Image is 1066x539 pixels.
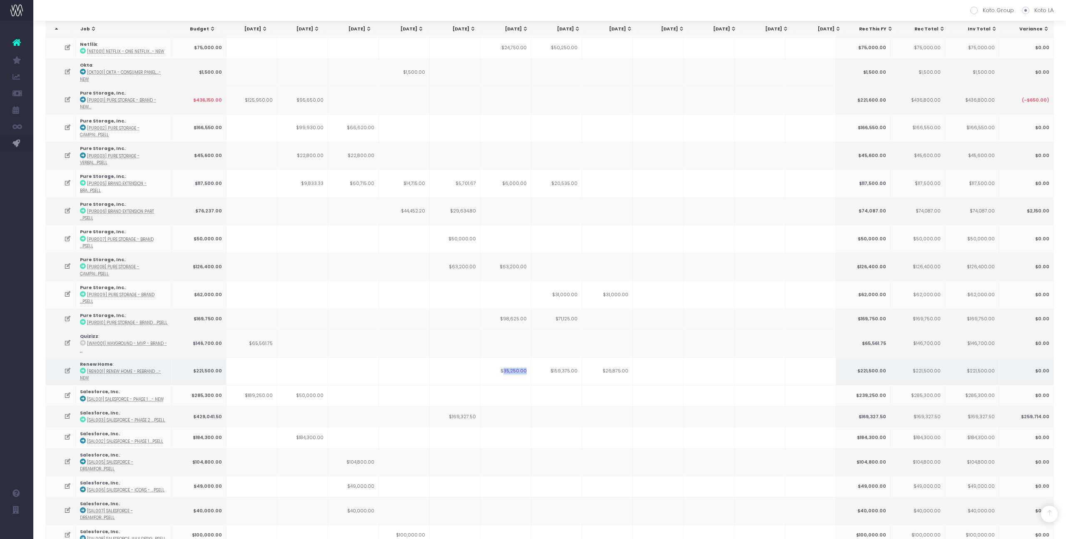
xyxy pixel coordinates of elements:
td: $76,237.00 [172,197,227,225]
td: $75,000.00 [172,37,227,58]
td: : [76,253,172,281]
div: Job [80,26,164,32]
td: $0.00 [999,357,1054,385]
td: $436,150.00 [172,86,227,114]
td: $221,600.00 [836,86,891,114]
td: $98,625.00 [481,309,531,329]
td: $117,500.00 [172,170,227,197]
abbr: [NET001] Netflix - One Netflix - Brand - New [87,49,164,54]
strong: Salesforce, Inc. [80,529,120,535]
td: $49,000.00 [891,476,945,497]
td: : [76,448,172,476]
td: $40,000.00 [891,497,945,525]
td: $5,701.67 [430,170,481,197]
td: $75,000.00 [836,37,891,58]
div: [DATE] [540,26,580,32]
strong: Pure Storage, Inc. [80,90,125,96]
td: $74,087.00 [836,197,891,225]
td: : [76,58,172,86]
td: $44,452.20 [379,197,430,225]
th: Variance: activate to sort column ascending [1002,21,1054,37]
td: $104,800.00 [836,448,891,476]
td: $50,000.00 [430,225,481,253]
strong: Salesforce, Inc. [80,480,120,486]
div: Variance [1009,26,1049,32]
span: (-$650.00) [1022,97,1049,104]
td: $71,125.00 [531,309,582,329]
td: : [76,86,172,114]
strong: Salesforce, Inc. [80,431,120,437]
td: $65,561.75 [836,329,891,357]
td: $169,750.00 [172,309,227,329]
td: $0.00 [999,37,1054,58]
abbr: [SAL003] Salesforce - Phase 2 Design - Brand - Upsell [87,417,165,423]
td: $14,715.00 [379,170,430,197]
th: Aug 25: activate to sort column ascending [428,21,481,37]
td: $184,300.00 [945,427,1000,448]
td: : [76,114,172,142]
th: Jun 25: activate to sort column ascending [324,21,376,37]
div: Inv Total [957,26,997,32]
td: $104,800.00 [945,448,1000,476]
td: $0.00 [999,476,1054,497]
td: $75,000.00 [891,37,945,58]
abbr: [PUR010] Pure Storage - Brand Extension 5 - Brand - Upsell [87,320,167,325]
td: $45,600.00 [891,142,945,170]
td: $49,000.00 [328,476,379,497]
td: $0.00 [999,309,1054,329]
strong: Okta [80,62,92,68]
td: $1,500.00 [891,58,945,86]
td: $66,620.00 [328,114,379,142]
th: Nov 25: activate to sort column ascending [585,21,637,37]
td: $49,000.00 [836,476,891,497]
td: $22,800.00 [328,142,379,170]
abbr: [WAY001] Wayground - MVP - Brand - New [80,341,167,353]
td: $9,833.33 [277,170,328,197]
td: $45,600.00 [836,142,891,170]
td: $166,550.00 [172,114,227,142]
td: $74,087.00 [891,197,945,225]
td: $436,800.00 [945,86,1000,114]
strong: Pure Storage, Inc. [80,173,125,180]
div: [DATE] [436,26,476,32]
label: Koto Group [970,6,1014,15]
td: $1,500.00 [836,58,891,86]
abbr: [SAL002] Salesforce - Phase 1.5 Pressure Test - Brand - Upsell [87,439,163,444]
td: $1,500.00 [379,58,430,86]
td: $0.00 [999,427,1054,448]
th: Jul 25: activate to sort column ascending [376,21,428,37]
td: $184,300.00 [836,427,891,448]
td: $0.00 [999,281,1054,309]
td: : [76,309,172,329]
div: [DATE] [801,26,841,32]
strong: Pure Storage, Inc. [80,284,125,291]
td: $0.00 [999,329,1054,357]
td: $0.00 [999,448,1054,476]
abbr: [PUR007] Pure Storage - Brand Extension Part 3 - Brand - Upsell [80,237,154,249]
td: : [76,170,172,197]
th: Budget: activate to sort column ascending [168,21,220,37]
td: $0.00 [999,142,1054,170]
td: $221,500.00 [945,357,1000,385]
td: $95,650.00 [277,86,328,114]
td: $62,000.00 [891,281,945,309]
td: $0.00 [999,170,1054,197]
td: $166,550.00 [891,114,945,142]
td: $31,000.00 [531,281,582,309]
td: $146,700.00 [172,329,227,357]
td: $50,250.00 [531,37,582,58]
abbr: [PUR009] Pure Storage - Brand Extension 4 - Brand - Upsell [80,292,154,304]
strong: Pure Storage, Inc. [80,145,125,152]
abbr: [SAL006] Salesforce - Icons - Brand - Upsell [87,487,164,493]
td: $126,400.00 [891,253,945,281]
abbr: [PUR001] Pure Storage - Brand - New [80,97,156,110]
div: Budget [176,26,216,32]
td: $40,000.00 [172,497,227,525]
td: $126,400.00 [945,253,1000,281]
td: : [76,385,172,406]
td: $29,634.80 [430,197,481,225]
td: : [76,225,172,253]
td: $117,500.00 [836,170,891,197]
td: $104,800.00 [328,448,379,476]
div: [DATE] [645,26,685,32]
